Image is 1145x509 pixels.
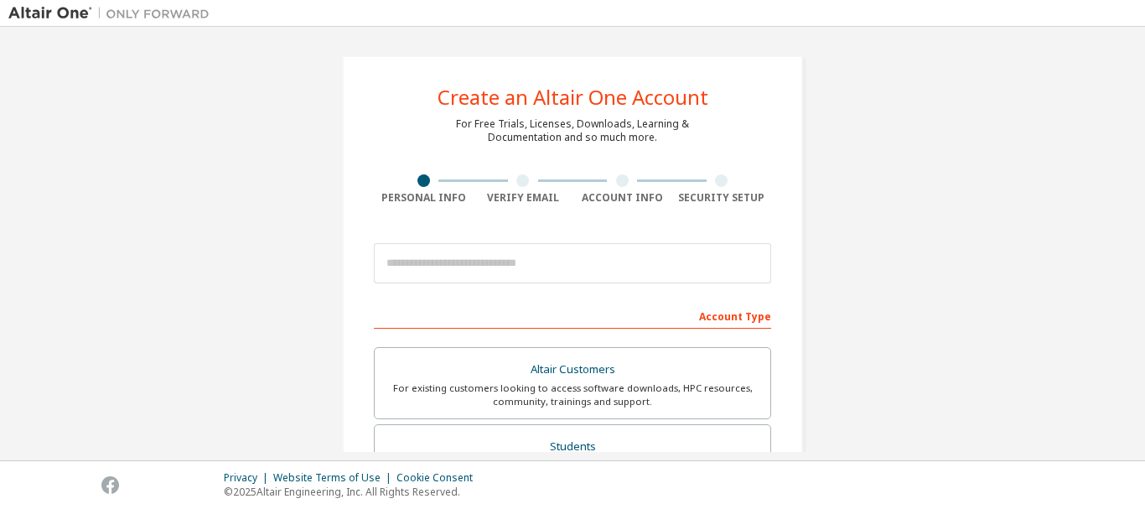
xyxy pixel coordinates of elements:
[385,358,760,382] div: Altair Customers
[101,476,119,494] img: facebook.svg
[438,87,708,107] div: Create an Altair One Account
[474,191,573,205] div: Verify Email
[572,191,672,205] div: Account Info
[374,191,474,205] div: Personal Info
[385,382,760,408] div: For existing customers looking to access software downloads, HPC resources, community, trainings ...
[8,5,218,22] img: Altair One
[385,435,760,459] div: Students
[224,471,273,485] div: Privacy
[374,302,771,329] div: Account Type
[224,485,483,499] p: © 2025 Altair Engineering, Inc. All Rights Reserved.
[396,471,483,485] div: Cookie Consent
[672,191,772,205] div: Security Setup
[273,471,396,485] div: Website Terms of Use
[456,117,689,144] div: For Free Trials, Licenses, Downloads, Learning & Documentation and so much more.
